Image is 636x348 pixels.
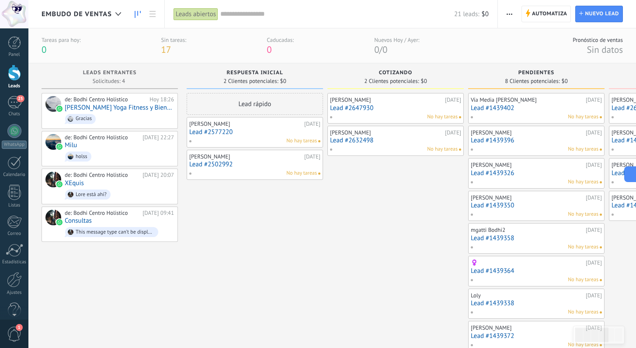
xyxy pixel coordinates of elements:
div: Chats [2,111,27,117]
span: Pendientes [518,70,554,76]
span: 0 [42,44,46,55]
div: [DATE] 22:27 [142,134,174,141]
span: No hay nada asignado [600,116,602,118]
span: 25 [17,95,24,102]
a: Milu [65,141,77,149]
span: 2 Clientes potenciales: [364,79,419,84]
div: Ajustes [2,290,27,296]
span: No hay tareas [568,210,598,218]
span: No hay nada asignado [600,181,602,183]
div: [DATE] [445,129,461,136]
span: No hay tareas [568,178,598,186]
span: No hay tareas [427,145,458,153]
a: Lead #2502992 [189,161,320,168]
span: No hay nada asignado [600,311,602,314]
span: No hay nada asignado [600,148,602,151]
span: 0 [267,44,271,55]
div: de: Bodhi Centro Holistico [65,210,139,217]
span: 2 Clientes potenciales: [223,79,278,84]
div: [DATE] [445,96,461,103]
div: Leads [2,83,27,89]
button: Más [503,6,516,22]
div: [DATE] [586,324,602,331]
span: $0 [421,79,427,84]
div: [PERSON_NAME] [189,121,302,127]
div: [PERSON_NAME] [330,96,443,103]
div: [DATE] [304,121,320,127]
span: Automatiza [532,6,567,22]
div: [DATE] [586,292,602,299]
a: Lead #1439402 [471,104,602,112]
div: Lead rápido [187,93,323,115]
a: Leads [130,6,145,23]
a: Lead #2577220 [189,128,320,136]
img: waba.svg [56,144,63,150]
div: [DATE] [304,153,320,160]
div: This message type can’t be displayed because it’s not supported yet. [76,229,154,235]
a: Lead #2632498 [330,137,461,144]
span: $0 [482,10,489,18]
a: Lead #1439358 [471,234,602,242]
span: Nuevo lead [585,6,619,22]
div: [PERSON_NAME] [189,153,302,160]
span: No hay nada asignado [600,279,602,281]
span: No hay tareas [568,145,598,153]
span: 17 [161,44,171,55]
div: Nuevos Hoy / Ayer: [374,36,419,44]
div: ‍♀️ [471,259,584,266]
div: Vía Media [PERSON_NAME] [471,96,584,103]
div: [DATE] [586,194,602,201]
div: Pendientes [473,70,600,77]
span: No hay nada asignado [600,246,602,248]
div: Hoy 18:26 [149,96,174,103]
div: Pronóstico de ventas [573,36,623,44]
div: Panel [2,52,27,58]
div: Cotizando [332,70,459,77]
a: Lead #1439396 [471,137,602,144]
div: Correo [2,231,27,237]
a: Lead #1439350 [471,202,602,209]
div: [DATE] 09:41 [142,210,174,217]
a: Lead #1439326 [471,169,602,177]
span: Cotizando [379,70,412,76]
div: [DATE] [586,259,602,266]
span: $0 [280,79,286,84]
div: Respuesta inicial [191,70,319,77]
div: Leads abiertos [174,8,218,21]
a: Consultas [65,217,92,224]
span: No hay nada asignado [318,140,320,142]
a: Lead #2647930 [330,104,461,112]
div: Mary Yoga Fitness y Bienestar [45,96,61,112]
div: [PERSON_NAME] [471,162,584,169]
div: [PERSON_NAME] [471,129,584,136]
span: No hay tareas [286,169,317,177]
span: $0 [562,79,568,84]
img: waba.svg [56,219,63,225]
div: de: Bodhi Centro Holistico [65,134,139,141]
div: [DATE] [586,227,602,234]
span: No hay tareas [568,276,598,284]
span: Solicitudes: 4 [93,79,125,84]
span: No hay nada asignado [459,148,461,151]
div: [DATE] [586,129,602,136]
a: Lead #1439338 [471,300,602,307]
div: Estadísticas [2,259,27,265]
div: Milu [45,134,61,150]
span: No hay tareas [286,137,317,145]
a: Lead #1439364 [471,267,602,275]
div: Caducadas: [267,36,294,44]
div: Lore está ahí? [76,192,107,198]
span: Leads Entrantes [83,70,137,76]
a: Lista [145,6,160,23]
span: No hay tareas [568,308,598,316]
div: [PERSON_NAME] [330,129,443,136]
span: No hay nada asignado [318,172,320,175]
div: Leads Entrantes [46,70,174,77]
div: [DATE] 20:07 [142,172,174,179]
div: Loly [471,292,584,299]
div: Calendario [2,172,27,178]
a: Automatiza [521,6,571,22]
span: Sin datos [587,44,623,55]
div: Tareas para hoy: [42,36,80,44]
div: de: Bodhi Centro Holistico [65,96,146,103]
